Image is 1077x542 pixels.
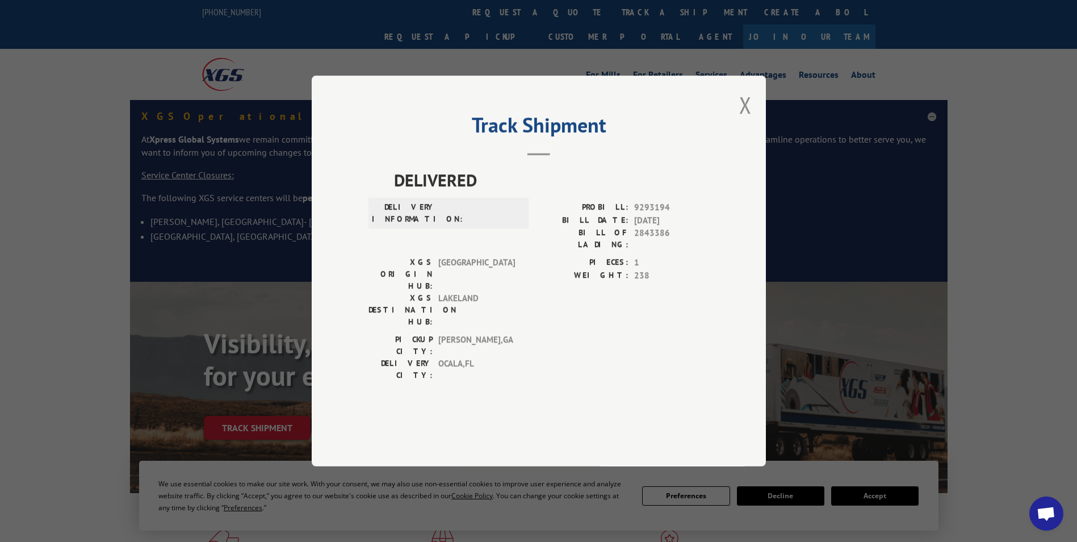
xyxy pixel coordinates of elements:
[539,201,628,214] label: PROBILL:
[438,256,515,292] span: [GEOGRAPHIC_DATA]
[539,227,628,251] label: BILL OF LADING:
[539,214,628,227] label: BILL DATE:
[539,256,628,269] label: PIECES:
[438,292,515,328] span: LAKELAND
[634,227,709,251] span: 2843386
[372,201,436,225] label: DELIVERY INFORMATION:
[438,333,515,357] span: [PERSON_NAME] , GA
[634,269,709,282] span: 238
[368,292,433,328] label: XGS DESTINATION HUB:
[1029,497,1063,531] a: Open chat
[634,214,709,227] span: [DATE]
[368,256,433,292] label: XGS ORIGIN HUB:
[634,201,709,214] span: 9293194
[634,256,709,269] span: 1
[394,167,709,193] span: DELIVERED
[368,333,433,357] label: PICKUP CITY:
[368,117,709,139] h2: Track Shipment
[739,90,752,120] button: Close modal
[438,357,515,381] span: OCALA , FL
[368,357,433,381] label: DELIVERY CITY:
[539,269,628,282] label: WEIGHT:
